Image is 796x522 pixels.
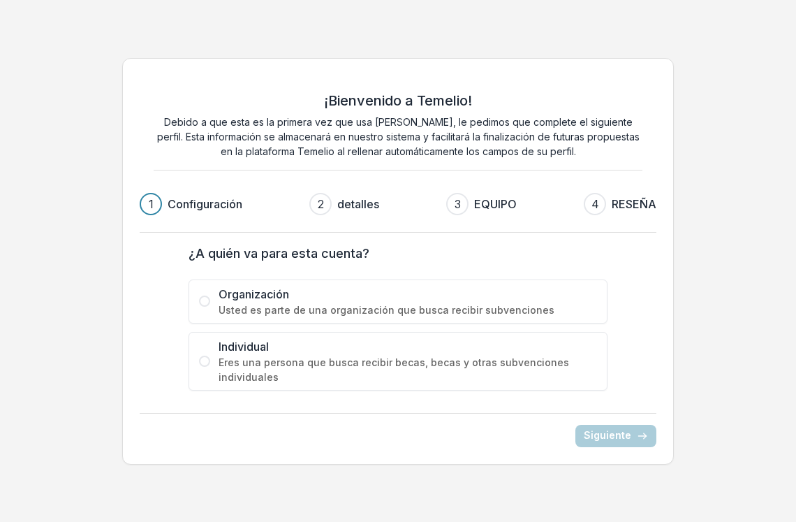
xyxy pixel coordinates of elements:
[154,115,642,159] p: Debido a que esta es la primera vez que usa [PERSON_NAME], le pedimos que complete el siguiente p...
[612,196,656,212] h3: RESEÑA
[168,196,242,212] h3: Configuración
[318,196,324,212] div: 2
[219,286,597,303] span: Organización
[219,303,597,317] span: Usted es parte de una organización que busca recibir subvenciones
[324,92,472,109] h2: ¡Bienvenido a Temelio!
[219,338,597,355] span: Individual
[455,196,461,212] div: 3
[149,196,154,212] div: 1
[591,196,599,212] div: 4
[575,425,656,447] button: Siguiente
[140,193,656,215] div: Progreso
[474,196,517,212] h3: EQUIPO
[189,244,599,263] label: ¿A quién va para esta cuenta?
[337,196,379,212] h3: detalles
[219,355,597,384] span: Eres una persona que busca recibir becas, becas y otras subvenciones individuales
